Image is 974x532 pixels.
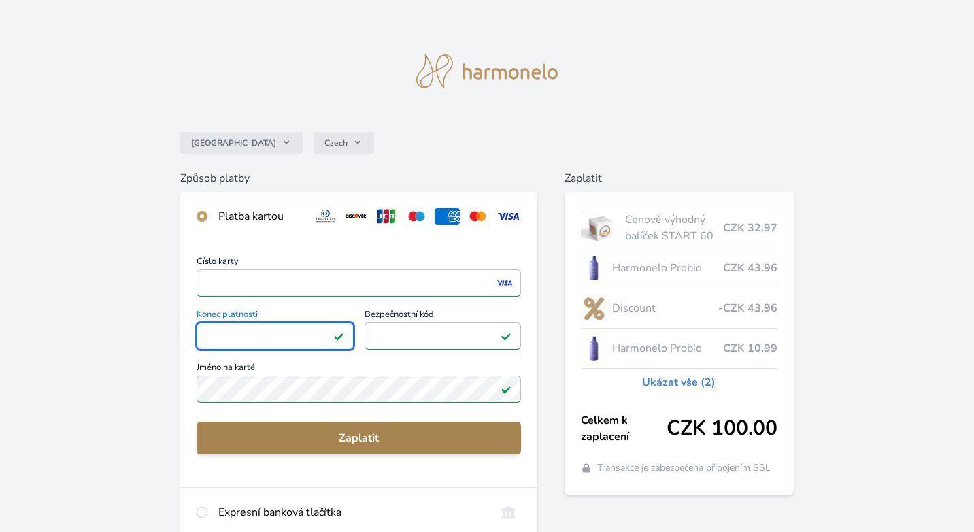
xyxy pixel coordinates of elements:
iframe: Iframe pro datum vypršení platnosti [203,327,347,346]
img: Platné pole [333,331,344,342]
img: mc.svg [465,208,490,225]
img: Platné pole [501,331,511,342]
span: Celkem k zaplacení [581,412,667,445]
div: Platba kartou [218,208,301,225]
span: Jméno na kartě [197,363,521,376]
span: CZK 43.96 [723,260,777,276]
span: CZK 32.97 [723,220,777,236]
img: Platné pole [501,384,511,395]
span: CZK 10.99 [723,340,777,356]
button: Zaplatit [197,422,521,454]
img: visa.svg [496,208,521,225]
img: start.jpg [581,211,620,245]
span: Konec platnosti [197,310,353,322]
span: Harmonelo Probio [612,340,723,356]
img: maestro.svg [404,208,429,225]
div: Expresní banková tlačítka [218,504,485,520]
span: Zaplatit [207,430,510,446]
iframe: Iframe pro bezpečnostní kód [371,327,515,346]
span: Transakce je zabezpečena připojením SSL [597,461,771,475]
img: CLEAN_PROBIO_se_stinem_x-lo.jpg [581,251,607,285]
span: Discount [612,300,718,316]
img: discount-lo.png [581,291,607,325]
span: -CZK 43.96 [718,300,777,316]
span: CZK 100.00 [667,416,777,441]
span: Bezpečnostní kód [365,310,521,322]
a: Ukázat vše (2) [642,374,716,390]
button: [GEOGRAPHIC_DATA] [180,132,303,154]
span: Cenově výhodný balíček START 60 [625,212,723,244]
img: logo.svg [416,54,558,88]
img: visa [495,277,514,289]
img: diners.svg [313,208,338,225]
h6: Způsob platby [180,170,537,186]
iframe: Iframe pro číslo karty [203,273,515,293]
span: Číslo karty [197,257,521,269]
span: [GEOGRAPHIC_DATA] [191,137,276,148]
span: Czech [324,137,348,148]
img: amex.svg [435,208,460,225]
img: CLEAN_PROBIO_se_stinem_x-lo.jpg [581,331,607,365]
img: jcb.svg [374,208,399,225]
img: onlineBanking_CZ.svg [496,504,521,520]
span: Harmonelo Probio [612,260,723,276]
input: Jméno na kartěPlatné pole [197,376,521,403]
h6: Zaplatit [565,170,794,186]
img: discover.svg [343,208,369,225]
button: Czech [314,132,374,154]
